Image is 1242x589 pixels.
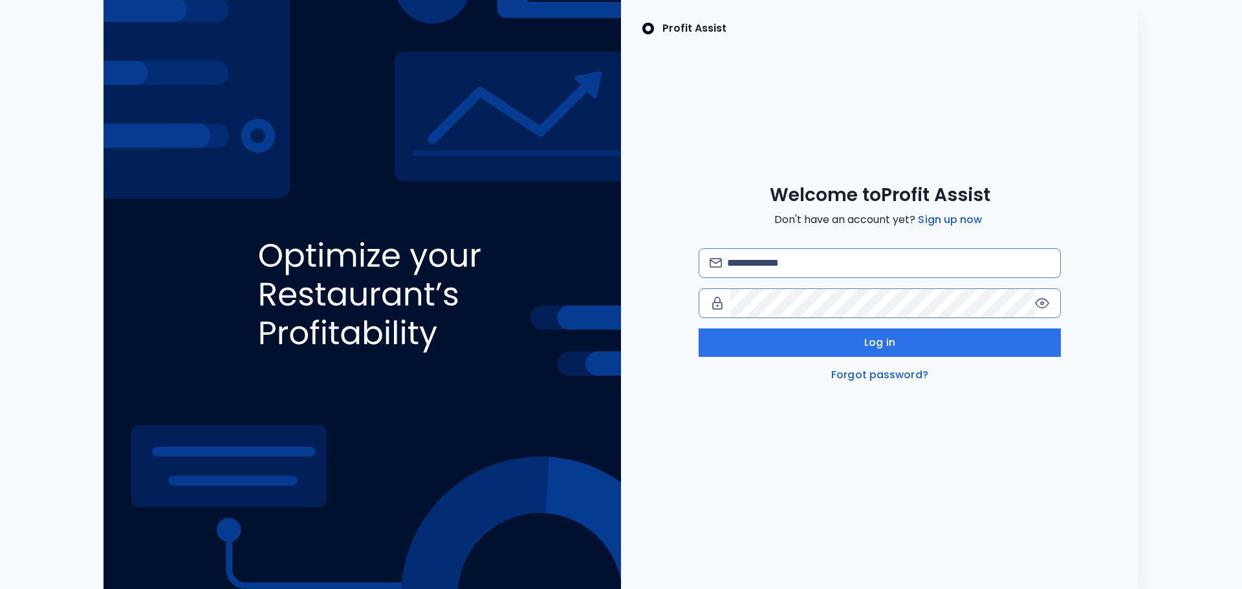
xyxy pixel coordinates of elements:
[710,258,722,268] img: email
[642,21,655,36] img: SpotOn Logo
[662,21,726,36] p: Profit Assist
[770,184,990,207] span: Welcome to Profit Assist
[829,367,931,383] a: Forgot password?
[774,212,985,228] span: Don't have an account yet?
[915,212,985,228] a: Sign up now
[699,328,1061,357] button: Log in
[864,335,895,350] span: Log in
